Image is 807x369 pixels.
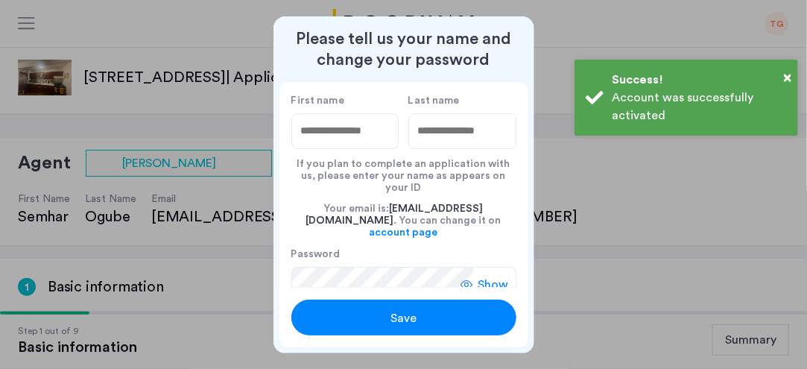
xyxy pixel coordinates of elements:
[291,194,516,247] div: Your email is: . You can change it on
[291,149,516,194] div: If you plan to complete an application with us, please enter your name as appears on your ID
[408,94,516,107] label: Last name
[291,247,473,261] label: Password
[390,309,417,327] span: Save
[783,66,791,89] button: Close
[783,70,791,85] span: ×
[744,309,792,354] iframe: chat widget
[279,28,528,70] h2: Please tell us your name and change your password
[370,227,438,239] a: account page
[478,276,509,294] span: Show
[306,204,484,226] span: [EMAIL_ADDRESS][DOMAIN_NAME]
[612,71,787,89] div: Success!
[291,300,516,335] button: button
[612,89,787,124] div: Account was successfully activated
[291,94,399,107] label: First name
